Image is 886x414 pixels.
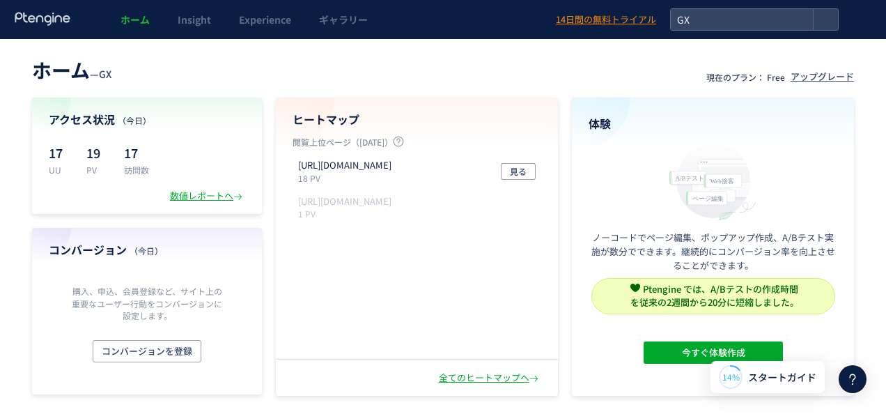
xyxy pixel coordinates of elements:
span: （今日） [118,114,151,126]
span: Ptengine では、A/Bテストの作成時間 を従来の2週間から20分に短縮しました。 [630,282,799,309]
div: アップグレード [791,70,854,84]
p: PV [86,164,107,176]
span: 14% [722,371,740,383]
p: 18 PV [298,172,397,184]
span: 今すぐ体験作成 [681,342,745,364]
p: UU [49,164,70,176]
span: GX [673,9,797,30]
span: ホーム [32,56,90,84]
p: 閲覧上位ページ（[DATE]） [293,136,541,153]
h4: アクセス状況 [49,112,245,128]
p: 訪問数 [124,164,149,176]
span: ギャラリー [319,13,368,26]
span: ホーム [121,13,150,26]
img: home_experience_onbo_jp-C5-EgdA0.svg [662,140,764,222]
a: 14日間の無料トライアル [542,13,656,26]
p: 1 PV [298,208,397,220]
button: 今すぐ体験作成 [644,342,783,364]
h4: ヒートマップ [293,112,541,128]
p: https://ecolume.biprogy-gx.com [298,159,391,172]
span: コンバージョンを登録 [102,340,192,362]
p: 購入、申込、会員登録など、サイト上の重要なユーザー行動をコンバージョンに設定します。 [68,285,226,321]
span: 見る [510,163,527,180]
span: Experience [239,13,291,26]
p: ノーコードでページ編集、ポップアップ作成、A/Bテスト実施が数分でできます。継続的にコンバージョン率を向上させることができます。 [589,231,837,273]
span: 14日間の無料トライアル [556,13,656,26]
p: https://ecolume.biprogy-gx.com/about [298,195,391,208]
div: — [32,56,111,84]
span: Insight [178,13,211,26]
p: 19 [86,141,107,164]
p: 現在のプラン： Free [706,71,785,83]
h4: 体験 [589,116,837,132]
h4: コンバージョン [49,242,245,258]
span: スタートガイド [748,370,816,385]
img: svg+xml,%3c [630,283,640,293]
div: 全てのヒートマップへ [439,371,541,385]
p: 17 [124,141,149,164]
p: 17 [49,141,70,164]
span: GX [99,67,111,81]
span: （今日） [130,245,163,256]
div: 数値レポートへ [170,190,245,203]
button: コンバージョンを登録 [93,340,201,362]
button: 見る [501,163,536,180]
